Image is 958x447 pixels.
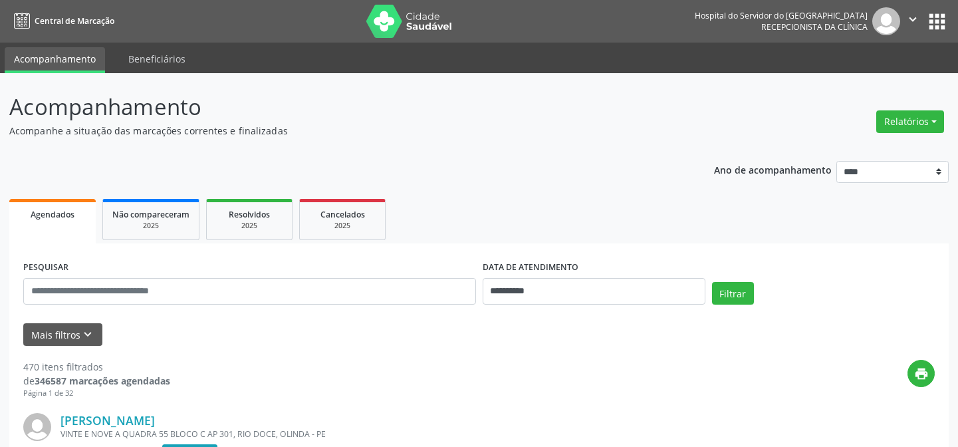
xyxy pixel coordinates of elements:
[23,360,170,374] div: 470 itens filtrados
[23,374,170,388] div: de
[112,209,189,220] span: Não compareceram
[23,323,102,347] button: Mais filtroskeyboard_arrow_down
[925,10,949,33] button: apps
[23,388,170,399] div: Página 1 de 32
[876,110,944,133] button: Relatórios
[216,221,283,231] div: 2025
[119,47,195,71] a: Beneficiários
[695,10,868,21] div: Hospital do Servidor do [GEOGRAPHIC_DATA]
[907,360,935,387] button: print
[761,21,868,33] span: Recepcionista da clínica
[60,413,155,428] a: [PERSON_NAME]
[9,124,667,138] p: Acompanhe a situação das marcações correntes e finalizadas
[112,221,189,231] div: 2025
[5,47,105,73] a: Acompanhamento
[712,282,754,305] button: Filtrar
[9,90,667,124] p: Acompanhamento
[31,209,74,220] span: Agendados
[23,257,68,278] label: PESQUISAR
[914,367,929,381] i: print
[35,15,114,27] span: Central de Marcação
[483,257,578,278] label: DATA DE ATENDIMENTO
[35,374,170,387] strong: 346587 marcações agendadas
[229,209,270,220] span: Resolvidos
[23,413,51,441] img: img
[80,327,95,342] i: keyboard_arrow_down
[60,428,735,440] div: VINTE E NOVE A QUADRA 55 BLOCO C AP 301, RIO DOCE, OLINDA - PE
[905,12,920,27] i: 
[309,221,376,231] div: 2025
[320,209,365,220] span: Cancelados
[714,161,832,178] p: Ano de acompanhamento
[900,7,925,35] button: 
[9,10,114,32] a: Central de Marcação
[872,7,900,35] img: img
